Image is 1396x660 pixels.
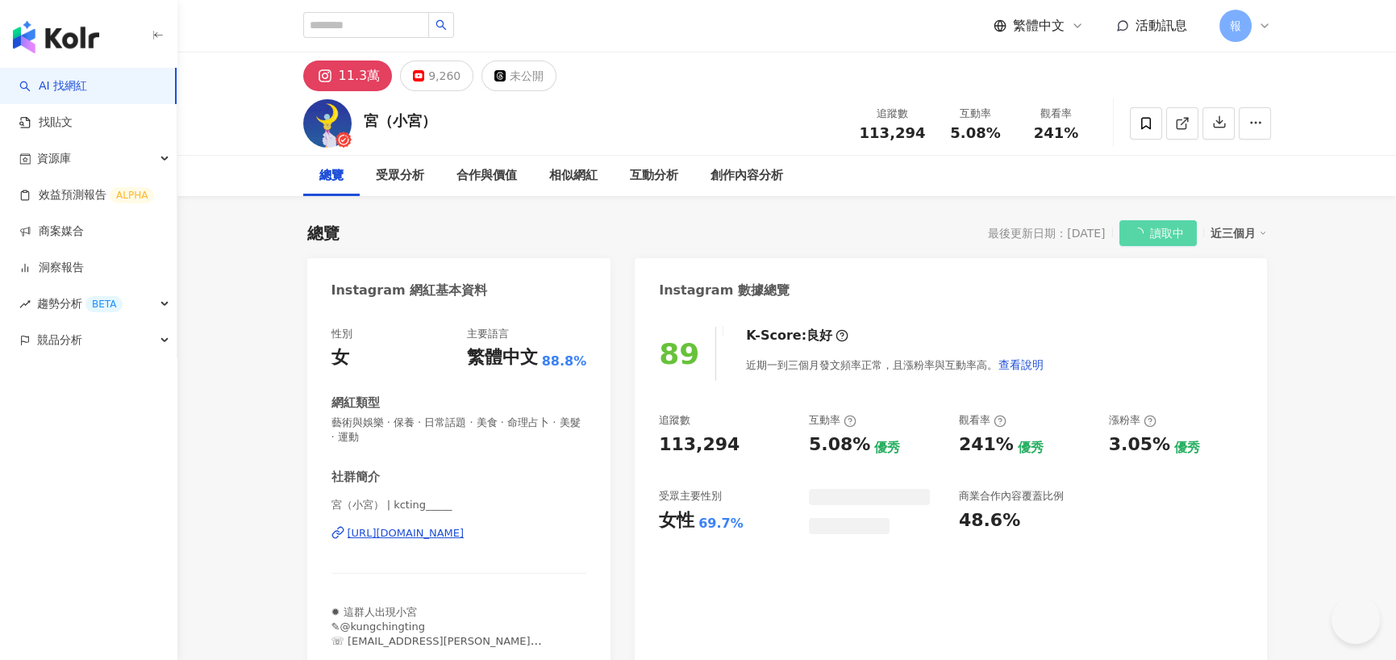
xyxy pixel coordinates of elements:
[746,349,1044,381] div: 近期一到三個月發文頻率正常，且漲粉率與互動率高。
[400,61,473,91] button: 9,260
[37,140,71,177] span: 資源庫
[319,166,344,186] div: 總覽
[874,439,900,457] div: 優秀
[13,21,99,53] img: logo
[630,166,678,186] div: 互動分析
[331,345,349,370] div: 女
[959,432,1014,457] div: 241%
[950,125,1000,141] span: 5.08%
[339,65,381,87] div: 11.3萬
[1119,220,1197,246] button: 讀取中
[37,286,123,322] span: 趨勢分析
[659,432,740,457] div: 113,294
[809,432,870,457] div: 5.08%
[659,508,694,533] div: 女性
[481,61,556,91] button: 未公開
[19,115,73,131] a: 找貼文
[456,166,517,186] div: 合作與價值
[19,223,84,240] a: 商案媒合
[945,106,1006,122] div: 互動率
[1026,106,1087,122] div: 觀看率
[510,65,544,87] div: 未公開
[959,489,1064,503] div: 商業合作內容覆蓋比例
[331,282,488,299] div: Instagram 網紅基本資料
[1211,223,1267,244] div: 近三個月
[364,111,436,131] div: 宮（小宮）
[659,413,690,428] div: 追蹤數
[1150,221,1184,247] span: 讀取中
[1109,413,1156,428] div: 漲粉率
[746,327,848,345] div: K-Score :
[542,353,587,370] span: 88.8%
[1109,432,1170,457] div: 3.05%
[85,296,123,312] div: BETA
[1230,17,1241,35] span: 報
[19,187,154,203] a: 效益預測報告ALPHA
[428,65,460,87] div: 9,260
[1136,18,1187,33] span: 活動訊息
[1174,439,1200,457] div: 優秀
[1331,595,1380,644] iframe: Help Scout Beacon - Open
[698,515,744,533] div: 69.7%
[467,327,509,341] div: 主要語言
[331,498,587,512] span: 宮（小宮） | kcting_____
[303,61,393,91] button: 11.3萬
[19,299,31,310] span: rise
[988,227,1105,240] div: 最後更新日期：[DATE]
[348,526,465,541] div: [URL][DOMAIN_NAME]
[659,282,790,299] div: Instagram 數據總覽
[806,327,832,345] div: 良好
[659,489,722,503] div: 受眾主要性別
[959,508,1020,533] div: 48.6%
[659,337,699,370] div: 89
[376,166,424,186] div: 受眾分析
[331,395,380,411] div: 網紅類型
[37,322,82,358] span: 競品分析
[959,413,1006,428] div: 觀看率
[1013,17,1065,35] span: 繁體中文
[467,345,538,370] div: 繁體中文
[998,358,1044,371] span: 查看說明
[331,327,352,341] div: 性別
[1018,439,1044,457] div: 優秀
[711,166,783,186] div: 創作內容分析
[331,416,587,445] span: 藝術與娛樂 · 保養 · 日常話題 · 美食 · 命理占卜 · 美髮 · 運動
[331,469,380,486] div: 社群簡介
[307,222,340,244] div: 總覽
[549,166,598,186] div: 相似網紅
[435,19,447,31] span: search
[1132,228,1144,239] span: loading
[860,106,926,122] div: 追蹤數
[998,349,1044,381] button: 查看說明
[19,78,87,94] a: searchAI 找網紅
[1034,125,1079,141] span: 241%
[19,260,84,276] a: 洞察報告
[809,413,856,428] div: 互動率
[303,99,352,148] img: KOL Avatar
[331,526,587,541] a: [URL][DOMAIN_NAME]
[860,124,926,141] span: 113,294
